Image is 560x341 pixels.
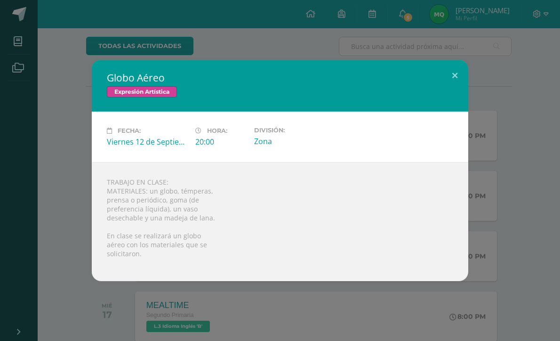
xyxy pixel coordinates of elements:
[195,137,247,147] div: 20:00
[107,86,177,97] span: Expresión Artística
[254,127,335,134] label: División:
[254,136,335,146] div: Zona
[207,127,227,134] span: Hora:
[118,127,141,134] span: Fecha:
[441,60,468,92] button: Close (Esc)
[92,162,468,281] div: TRABAJO EN CLASE: MATERIALES: un globo, témperas, prensa o periódico, goma (de preferencia líquid...
[107,137,188,147] div: Viernes 12 de Septiembre
[107,71,453,84] h2: Globo Aéreo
